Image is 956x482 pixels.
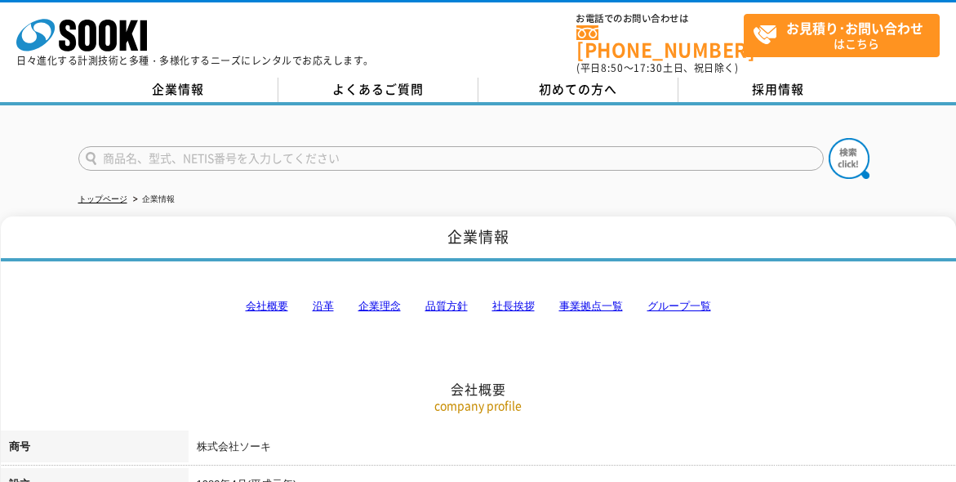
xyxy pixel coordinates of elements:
[425,300,468,312] a: 品質方針
[786,18,923,38] strong: お見積り･お問い合わせ
[753,15,939,56] span: はこちら
[78,78,278,102] a: 企業情報
[1,216,956,261] h1: 企業情報
[1,431,189,468] th: 商号
[576,60,738,75] span: (平日 ～ 土日、祝日除く)
[278,78,478,102] a: よくあるご質問
[1,397,956,414] p: company profile
[492,300,535,312] a: 社長挨拶
[829,138,869,179] img: btn_search.png
[78,194,127,203] a: トップページ
[576,14,744,24] span: お電話でのお問い合わせは
[478,78,678,102] a: 初めての方へ
[744,14,940,57] a: お見積り･お問い合わせはこちら
[601,60,624,75] span: 8:50
[1,217,956,398] h2: 会社概要
[539,80,617,98] span: 初めての方へ
[313,300,334,312] a: 沿革
[189,431,956,468] td: 株式会社ソーキ
[246,300,288,312] a: 会社概要
[358,300,401,312] a: 企業理念
[647,300,711,312] a: グループ一覧
[678,78,878,102] a: 採用情報
[634,60,663,75] span: 17:30
[16,56,374,65] p: 日々進化する計測技術と多種・多様化するニーズにレンタルでお応えします。
[576,25,744,59] a: [PHONE_NUMBER]
[130,191,175,208] li: 企業情報
[78,146,824,171] input: 商品名、型式、NETIS番号を入力してください
[559,300,623,312] a: 事業拠点一覧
